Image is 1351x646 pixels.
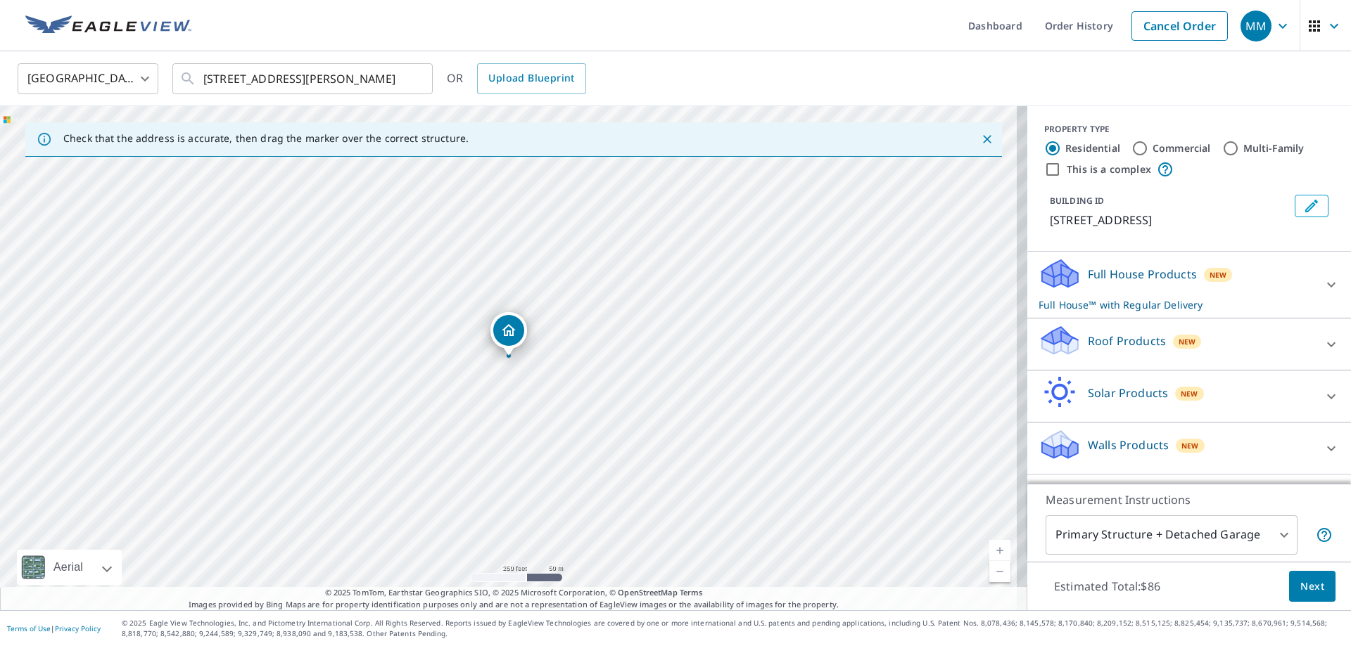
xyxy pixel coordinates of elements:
span: New [1181,440,1199,451]
p: Walls Products [1088,437,1169,453]
div: OR [447,63,586,94]
p: Full House™ with Regular Delivery [1039,297,1314,312]
span: New [1179,336,1196,347]
div: Solar ProductsNew [1039,376,1340,416]
a: Terms of Use [7,624,51,633]
p: | [7,624,101,633]
label: This is a complex [1067,162,1151,176]
span: New [1181,388,1198,399]
a: Terms [680,587,703,597]
label: Residential [1065,141,1120,155]
a: Cancel Order [1131,11,1228,41]
div: MM [1241,11,1271,41]
a: Upload Blueprint [477,63,585,94]
div: Walls ProductsNew [1039,428,1340,468]
label: Commercial [1153,141,1211,155]
a: Current Level 17, Zoom Out [989,561,1010,582]
div: Aerial [49,550,87,585]
p: Roof Products [1088,332,1166,349]
button: Close [978,130,996,148]
div: PROPERTY TYPE [1044,123,1334,136]
span: © 2025 TomTom, Earthstar Geographics SIO, © 2025 Microsoft Corporation, © [325,587,703,599]
input: Search by address or latitude-longitude [203,59,404,98]
span: Upload Blueprint [488,70,574,87]
p: [STREET_ADDRESS] [1050,212,1289,228]
a: Current Level 17, Zoom In [989,540,1010,561]
a: Privacy Policy [55,624,101,633]
p: © 2025 Eagle View Technologies, Inc. and Pictometry International Corp. All Rights Reserved. Repo... [122,618,1344,639]
p: Full House Products [1088,266,1197,283]
span: New [1210,269,1227,280]
img: EV Logo [25,15,191,37]
a: OpenStreetMap [618,587,677,597]
div: Roof ProductsNew [1039,324,1340,364]
div: Aerial [17,550,122,585]
p: Measurement Instructions [1046,491,1333,508]
div: Dropped pin, building 1, Residential property, 79 Cascade Creek Rd Somerville, AL 35670 [490,312,527,356]
button: Edit building 1 [1295,195,1328,217]
button: Next [1289,571,1336,602]
div: [GEOGRAPHIC_DATA] [18,59,158,98]
div: Primary Structure + Detached Garage [1046,515,1298,555]
label: Multi-Family [1243,141,1305,155]
p: Check that the address is accurate, then drag the marker over the correct structure. [63,132,469,145]
span: Next [1300,578,1324,595]
span: Your report will include the primary structure and a detached garage if one exists. [1316,527,1333,543]
p: Estimated Total: $86 [1043,571,1172,602]
p: BUILDING ID [1050,195,1104,207]
div: Full House ProductsNewFull House™ with Regular Delivery [1039,257,1340,312]
p: Solar Products [1088,385,1168,401]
